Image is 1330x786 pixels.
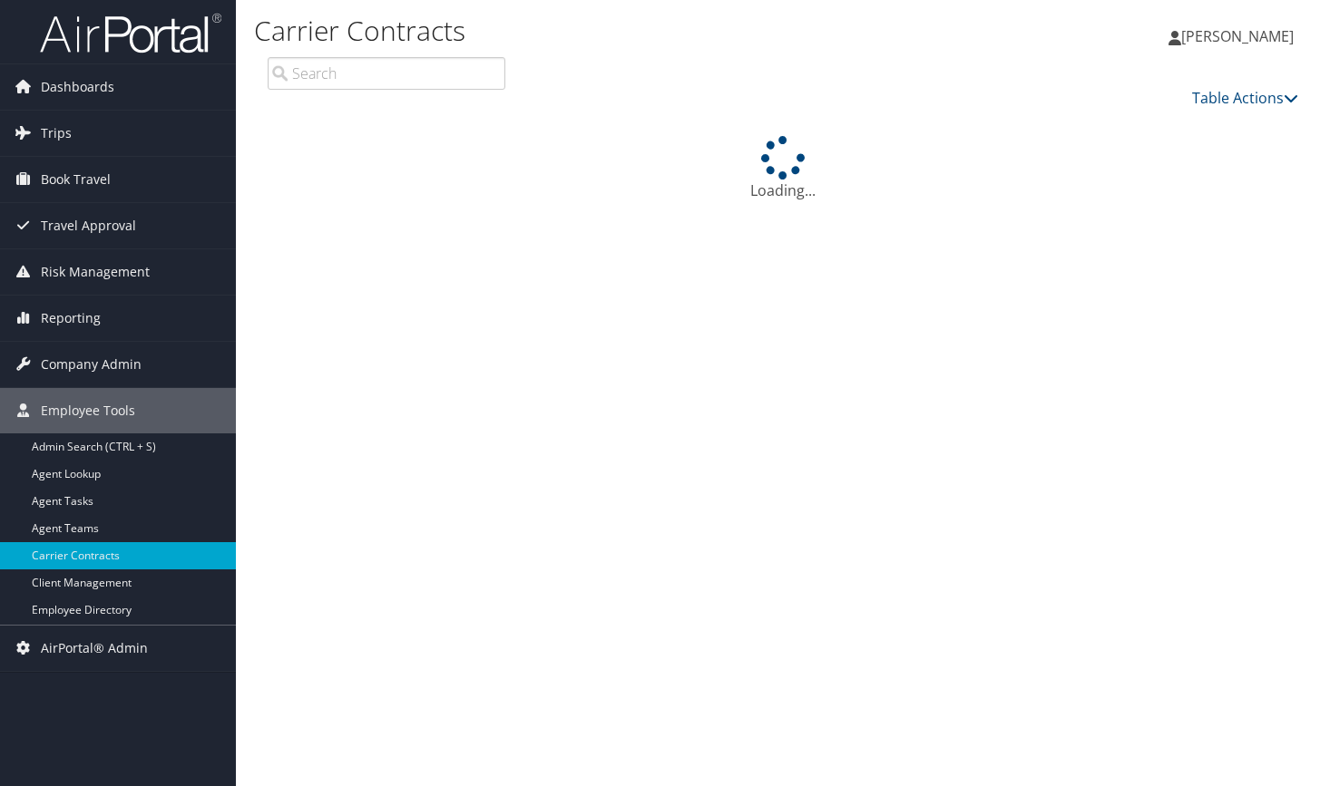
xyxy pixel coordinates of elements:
span: AirPortal® Admin [41,626,148,671]
span: Risk Management [41,249,150,295]
span: Reporting [41,296,101,341]
span: Trips [41,111,72,156]
a: Table Actions [1192,88,1298,108]
span: Employee Tools [41,388,135,433]
span: Dashboards [41,64,114,110]
input: Search [268,57,505,90]
span: Travel Approval [41,203,136,248]
div: Loading... [254,136,1312,201]
span: [PERSON_NAME] [1181,26,1294,46]
img: airportal-logo.png [40,12,221,54]
span: Book Travel [41,157,111,202]
a: [PERSON_NAME] [1169,9,1312,63]
h1: Carrier Contracts [254,12,959,50]
span: Company Admin [41,342,142,387]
